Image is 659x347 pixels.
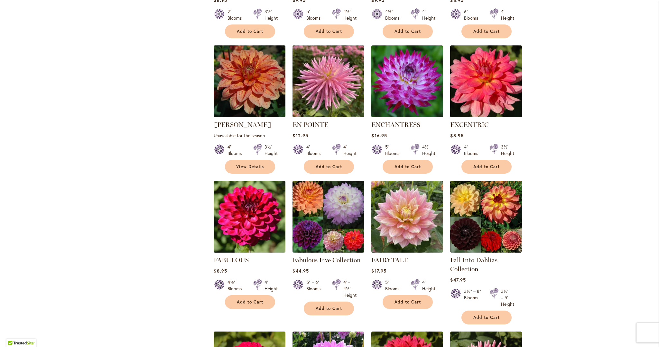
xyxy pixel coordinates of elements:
span: Add to Cart [394,164,421,169]
a: FAIRYTALE [371,256,408,264]
img: Fairytale [371,181,443,253]
a: Enchantress [371,112,443,119]
div: 3½' Height [265,8,278,21]
span: Add to Cart [473,164,500,169]
div: 4' – 4½' Height [343,279,357,298]
div: 4½" Blooms [385,8,403,21]
span: $16.95 [371,132,387,139]
div: 4" Blooms [306,144,324,157]
img: FABULOUS [214,181,285,253]
a: Fabulous Five Collection [292,248,364,254]
a: EN POINTE [292,112,364,119]
div: 5" – 6" Blooms [306,279,324,298]
div: 5" Blooms [385,279,403,292]
button: Add to Cart [461,311,512,324]
img: Enchantress [371,45,443,117]
a: View Details [225,160,275,174]
div: 4' Height [265,279,278,292]
div: 3½' Height [501,144,514,157]
span: Add to Cart [473,29,500,34]
span: Add to Cart [237,29,263,34]
a: EN POINTE [292,121,328,129]
span: $17.95 [371,268,386,274]
iframe: Launch Accessibility Center [5,324,23,342]
a: Elijah Mason [214,112,285,119]
div: 3½' Height [265,144,278,157]
div: 4' Height [422,8,435,21]
img: Elijah Mason [214,45,285,117]
button: Add to Cart [225,24,275,38]
span: $44.95 [292,268,309,274]
span: $8.95 [214,268,227,274]
button: Add to Cart [304,24,354,38]
div: 4½' Height [343,8,357,21]
span: Add to Cart [473,315,500,320]
span: Add to Cart [237,299,263,305]
a: Fairytale [371,248,443,254]
button: Add to Cart [383,295,433,309]
button: Add to Cart [304,302,354,315]
a: ENCHANTRESS [371,121,420,129]
div: 4½' Height [422,144,435,157]
img: Fabulous Five Collection [292,181,364,253]
span: Add to Cart [394,29,421,34]
button: Add to Cart [461,160,512,174]
div: 4' Height [343,144,357,157]
div: 4' Height [422,279,435,292]
a: FABULOUS [214,256,249,264]
span: Add to Cart [316,29,342,34]
img: EN POINTE [292,45,364,117]
div: 4' Height [501,8,514,21]
div: 4½" Blooms [227,279,246,292]
span: Add to Cart [316,306,342,311]
img: Fall Into Dahlias Collection [450,181,522,253]
a: EXCENTRIC [450,112,522,119]
span: $8.95 [450,132,463,139]
button: Add to Cart [383,160,433,174]
span: Add to Cart [316,164,342,169]
div: 3½" – 8" Blooms [464,288,482,307]
button: Add to Cart [304,160,354,174]
div: 4" Blooms [227,144,246,157]
div: 6" Blooms [464,8,482,21]
a: EXCENTRIC [450,121,488,129]
div: 2" Blooms [227,8,246,21]
a: Fabulous Five Collection [292,256,361,264]
span: View Details [236,164,264,169]
img: EXCENTRIC [449,43,524,119]
p: Unavailable for the season [214,132,285,139]
div: 5" Blooms [385,144,403,157]
a: Fall Into Dahlias Collection [450,256,497,273]
a: [PERSON_NAME] [214,121,271,129]
button: Add to Cart [383,24,433,38]
button: Add to Cart [461,24,512,38]
a: FABULOUS [214,248,285,254]
span: Add to Cart [394,299,421,305]
span: $12.95 [292,132,308,139]
button: Add to Cart [225,295,275,309]
div: 4" Blooms [464,144,482,157]
span: $47.95 [450,277,466,283]
a: Fall Into Dahlias Collection [450,248,522,254]
div: 3½' – 5' Height [501,288,514,307]
div: 5" Blooms [306,8,324,21]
